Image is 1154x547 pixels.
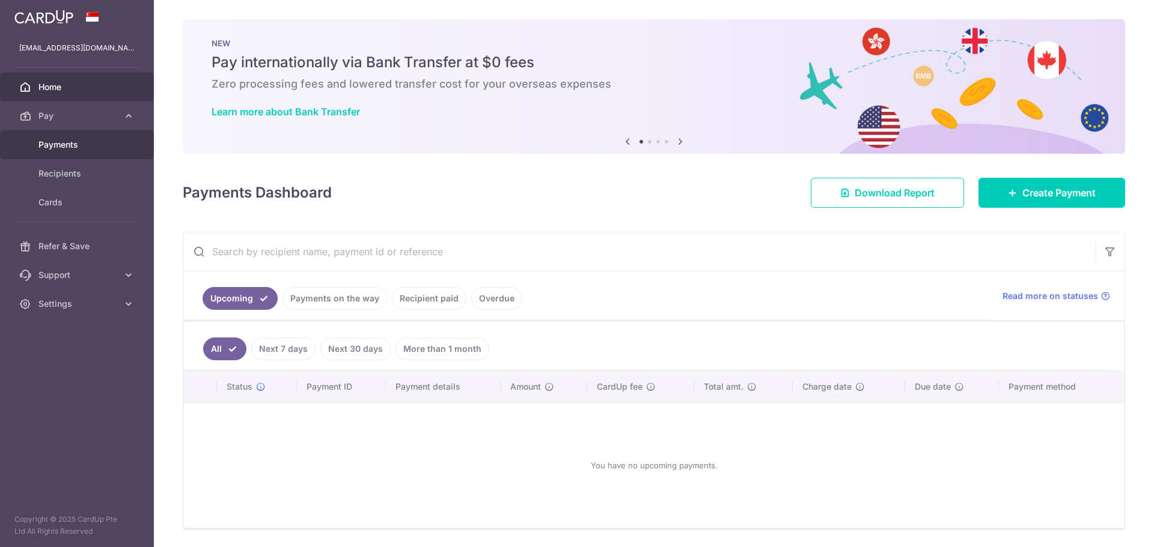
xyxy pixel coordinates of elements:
span: Recipients [38,168,118,180]
img: Bank transfer banner [183,19,1125,154]
a: All [203,337,246,360]
a: Read more on statuses [1003,290,1110,302]
span: Home [38,81,118,93]
input: Search by recipient name, payment id or reference [183,232,1096,271]
h6: Zero processing fees and lowered transfer cost for your overseas expenses [212,77,1096,91]
a: Next 7 days [251,337,316,360]
span: Read more on statuses [1003,290,1098,302]
div: You have no upcoming payments. [198,413,1110,518]
span: Settings [38,298,118,310]
a: Download Report [811,178,964,208]
a: Next 30 days [320,337,391,360]
th: Payment ID [297,371,386,402]
h4: Payments Dashboard [183,182,332,204]
p: [EMAIL_ADDRESS][DOMAIN_NAME] [19,42,135,54]
a: Create Payment [978,178,1125,208]
a: Learn more about Bank Transfer [212,106,360,118]
span: Payments [38,139,118,151]
span: Support [38,269,118,281]
a: More than 1 month [395,337,489,360]
p: NEW [212,38,1096,48]
span: CardUp fee [597,381,643,393]
th: Payment method [999,371,1124,402]
a: Upcoming [203,287,278,310]
th: Payment details [386,371,501,402]
span: Download Report [855,186,935,200]
a: Recipient paid [392,287,466,310]
a: Overdue [471,287,522,310]
span: Charge date [802,381,852,393]
span: Status [227,381,252,393]
span: Amount [510,381,541,393]
span: Total amt. [704,381,743,393]
span: Cards [38,196,118,208]
span: Create Payment [1022,186,1096,200]
img: CardUp [14,10,73,24]
h5: Pay internationally via Bank Transfer at $0 fees [212,53,1096,72]
a: Payments on the way [282,287,387,310]
span: Help [106,8,131,19]
span: Due date [915,381,951,393]
span: Pay [38,110,118,122]
span: Refer & Save [38,240,118,252]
